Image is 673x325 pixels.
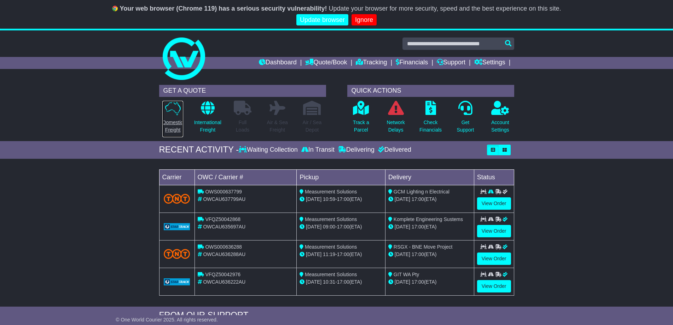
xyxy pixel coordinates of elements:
[305,272,357,277] span: Measurement Solutions
[394,216,463,222] span: Komplete Engineering Sustems
[337,196,349,202] span: 17:00
[352,14,377,26] a: Ignore
[457,119,474,134] p: Get Support
[323,251,335,257] span: 11:19
[296,14,348,26] a: Update browser
[337,224,349,230] span: 17:00
[306,251,321,257] span: [DATE]
[376,146,411,154] div: Delivered
[205,189,242,195] span: OWS000637799
[162,100,183,138] a: DomesticFreight
[203,279,245,285] span: OWCAU636222AU
[234,119,251,134] p: Full Loads
[388,223,471,231] div: (ETA)
[194,119,221,134] p: International Freight
[297,169,385,185] td: Pickup
[305,189,357,195] span: Measurement Solutions
[239,146,299,154] div: Waiting Collection
[477,280,511,292] a: View Order
[305,57,347,69] a: Quote/Book
[336,146,376,154] div: Delivering
[300,223,382,231] div: - (ETA)
[259,57,297,69] a: Dashboard
[267,119,288,134] p: Air & Sea Freight
[419,119,442,134] p: Check Financials
[395,279,410,285] span: [DATE]
[205,272,240,277] span: VFQZ50042976
[337,251,349,257] span: 17:00
[412,251,424,257] span: 17:00
[306,279,321,285] span: [DATE]
[300,251,382,258] div: - (ETA)
[159,310,514,320] div: FROM OUR SUPPORT
[491,119,509,134] p: Account Settings
[477,197,511,210] a: View Order
[195,169,297,185] td: OWC / Carrier #
[394,272,419,277] span: GIT WA Pty
[388,251,471,258] div: (ETA)
[353,119,369,134] p: Track a Parcel
[116,317,218,323] span: © One World Courier 2025. All rights reserved.
[306,196,321,202] span: [DATE]
[120,5,327,12] b: Your web browser (Chrome 119) has a serious security vulnerability!
[456,100,474,138] a: GetSupport
[164,278,190,285] img: GetCarrierServiceLogo
[300,278,382,286] div: - (ETA)
[394,189,449,195] span: GCM Lighting n Electrical
[194,100,222,138] a: InternationalFreight
[305,216,357,222] span: Measurement Solutions
[412,196,424,202] span: 17:00
[306,224,321,230] span: [DATE]
[419,100,442,138] a: CheckFinancials
[474,57,505,69] a: Settings
[300,146,336,154] div: In Transit
[474,169,514,185] td: Status
[323,224,335,230] span: 09:00
[205,216,240,222] span: VFQZ50042868
[159,85,326,97] div: GET A QUOTE
[394,244,453,250] span: RSGX - BNE Move Project
[412,224,424,230] span: 17:00
[388,278,471,286] div: (ETA)
[387,119,405,134] p: Network Delays
[323,279,335,285] span: 10:31
[353,100,370,138] a: Track aParcel
[203,196,245,202] span: OWCAU637799AU
[386,100,405,138] a: NetworkDelays
[491,100,510,138] a: AccountSettings
[164,223,190,230] img: GetCarrierServiceLogo
[203,251,245,257] span: OWCAU636288AU
[305,244,357,250] span: Measurement Solutions
[385,169,474,185] td: Delivery
[412,279,424,285] span: 17:00
[164,194,190,203] img: TNT_Domestic.png
[162,119,183,134] p: Domestic Freight
[395,224,410,230] span: [DATE]
[395,196,410,202] span: [DATE]
[395,251,410,257] span: [DATE]
[203,224,245,230] span: OWCAU635697AU
[303,119,322,134] p: Air / Sea Depot
[159,145,239,155] div: RECENT ACTIVITY -
[437,57,465,69] a: Support
[159,169,195,185] td: Carrier
[347,85,514,97] div: QUICK ACTIONS
[300,196,382,203] div: - (ETA)
[356,57,387,69] a: Tracking
[388,196,471,203] div: (ETA)
[329,5,561,12] span: Update your browser for more security, speed and the best experience on this site.
[396,57,428,69] a: Financials
[477,253,511,265] a: View Order
[205,244,242,250] span: OWS000636288
[477,225,511,237] a: View Order
[337,279,349,285] span: 17:00
[164,249,190,259] img: TNT_Domestic.png
[323,196,335,202] span: 10:59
